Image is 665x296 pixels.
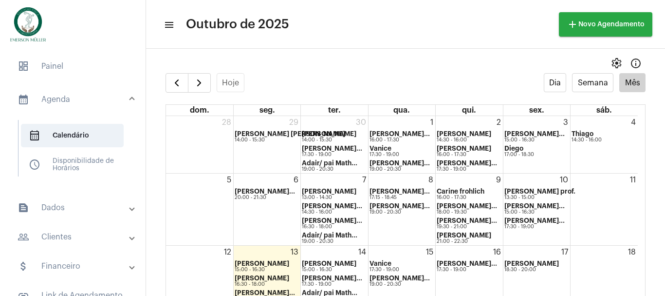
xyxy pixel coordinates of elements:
div: 15:00 - 16:30 [235,267,289,273]
strong: [PERSON_NAME]... [437,160,497,166]
div: 14:00 - 15:30 [302,138,356,143]
a: 12 de outubro de 2025 [222,246,233,258]
button: settings [607,54,626,73]
a: 18 de outubro de 2025 [626,246,638,258]
strong: [PERSON_NAME]... [302,217,362,224]
span: Outubro de 2025 [186,17,289,32]
td: 30 de setembro de 2025 [301,116,368,174]
div: 17:30 - 19:00 [302,282,362,287]
td: 3 de outubro de 2025 [503,116,570,174]
div: 15:00 - 16:30 [504,138,565,143]
td: 11 de outubro de 2025 [571,173,638,245]
div: 17:30 - 19:00 [437,167,497,172]
a: sexta-feira [527,105,546,116]
strong: Diego [504,145,523,152]
div: 18:30 - 20:00 [504,267,559,273]
div: 19:00 - 20:30 [369,167,430,172]
div: 14:30 - 16:00 [437,138,491,143]
div: 17:30 - 19:00 [504,224,565,230]
span: sidenav icon [29,159,40,171]
td: 7 de outubro de 2025 [301,173,368,245]
button: Dia [544,73,567,92]
strong: [PERSON_NAME]... [437,203,497,209]
a: 14 de outubro de 2025 [356,246,368,258]
mat-expansion-panel-header: sidenav iconAgenda [6,84,146,115]
button: Próximo Mês [188,73,211,93]
a: 9 de outubro de 2025 [494,174,503,186]
strong: [PERSON_NAME] [437,131,491,137]
div: 17:30 - 19:00 [369,267,399,273]
strong: [PERSON_NAME] [235,275,289,281]
div: 17:30 - 19:00 [302,152,362,158]
a: 28 de setembro de 2025 [220,116,233,129]
div: 13:00 - 14:30 [302,195,356,200]
strong: [PERSON_NAME]... [369,188,430,195]
td: 1 de outubro de 2025 [368,116,435,174]
a: 11 de outubro de 2025 [628,174,638,186]
a: sábado [594,105,614,116]
strong: [PERSON_NAME]... [504,217,565,224]
strong: Vanice [369,260,391,267]
strong: Carine frohlich [437,188,484,195]
mat-panel-title: Clientes [18,231,130,243]
div: 16:00 - 17:30 [369,138,430,143]
a: 6 de outubro de 2025 [292,174,300,186]
button: Semana [572,73,613,92]
strong: [PERSON_NAME]... [235,290,295,296]
img: 9d32caf5-495d-7087-b57b-f134ef8504d1.png [8,5,48,44]
mat-icon: sidenav icon [18,202,29,214]
mat-panel-title: Agenda [18,94,130,105]
button: Mês [619,73,646,92]
a: quinta-feira [460,105,478,116]
div: sidenav iconAgenda [6,115,146,190]
strong: [PERSON_NAME]... [437,217,497,224]
td: 8 de outubro de 2025 [368,173,435,245]
strong: [PERSON_NAME] [302,260,356,267]
strong: [PERSON_NAME]... [235,188,295,195]
span: Calendário [21,124,124,147]
strong: Vanice [369,145,391,152]
mat-icon: add [567,19,578,30]
mat-icon: sidenav icon [18,94,29,105]
mat-expansion-panel-header: sidenav iconClientes [6,225,146,249]
a: quarta-feira [391,105,412,116]
div: 20:00 - 21:30 [235,195,295,200]
strong: [PERSON_NAME] [235,260,289,267]
div: 16:00 - 17:30 [437,152,491,158]
strong: [PERSON_NAME]... [302,145,362,152]
strong: [PERSON_NAME]... [302,203,362,209]
div: 15:00 - 16:30 [302,267,356,273]
a: 2 de outubro de 2025 [495,116,503,129]
strong: [PERSON_NAME]... [369,203,430,209]
a: 5 de outubro de 2025 [225,174,233,186]
a: 17 de outubro de 2025 [559,246,570,258]
strong: Adair/ pai Math... [302,290,357,296]
strong: Adair/ pai Math... [302,232,357,238]
button: Info [626,54,646,73]
span: sidenav icon [29,130,40,141]
mat-icon: sidenav icon [164,19,173,31]
div: 18:00 - 19:30 [437,210,497,215]
strong: [PERSON_NAME]... [369,275,430,281]
strong: [PERSON_NAME] [504,260,559,267]
strong: Adair/ pai Math... [302,160,357,166]
div: 17:30 - 19:00 [437,267,497,273]
a: domingo [188,105,211,116]
a: segunda-feira [258,105,277,116]
div: 13:30 - 15:00 [504,195,575,200]
strong: [PERSON_NAME]... [302,275,362,281]
td: 4 de outubro de 2025 [571,116,638,174]
mat-icon: Info [630,58,642,69]
strong: Thiago [572,131,593,137]
td: 28 de setembro de 2025 [166,116,233,174]
td: 2 de outubro de 2025 [436,116,503,174]
a: 10 de outubro de 2025 [558,174,570,186]
div: 19:00 - 20:30 [302,239,357,244]
a: 13 de outubro de 2025 [289,246,300,258]
mat-expansion-panel-header: sidenav iconFinanceiro [6,255,146,278]
button: Novo Agendamento [559,12,652,37]
span: Painel [10,55,136,78]
strong: [PERSON_NAME] prof. [504,188,575,195]
a: 4 de outubro de 2025 [629,116,638,129]
strong: [PERSON_NAME] [437,145,491,152]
